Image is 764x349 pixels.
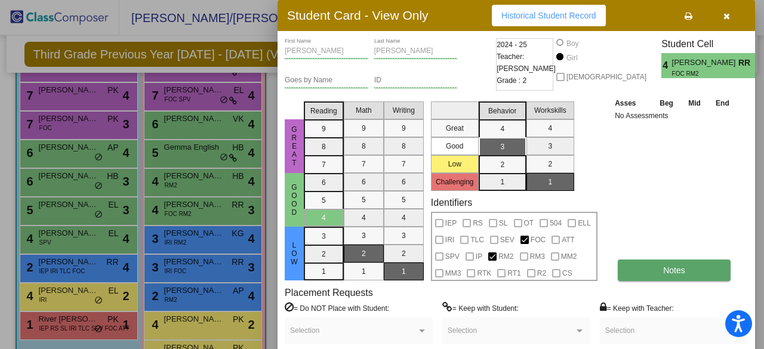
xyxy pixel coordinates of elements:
[562,266,572,280] span: CS
[498,249,513,264] span: RM2
[289,241,300,266] span: Low
[663,265,685,275] span: Notes
[612,110,737,122] td: No Assessments
[499,216,508,230] span: SL
[445,266,461,280] span: MM3
[672,69,730,78] span: FOC RM2
[442,302,519,314] label: = Keep with Student:
[566,38,579,49] div: Boy
[530,249,545,264] span: RM3
[562,233,575,247] span: ATT
[501,11,596,20] span: Historical Student Record
[612,97,652,110] th: Asses
[497,75,526,87] span: Grade : 2
[672,57,738,69] span: [PERSON_NAME]
[566,52,578,63] div: Girl
[578,216,590,230] span: ELL
[500,233,515,247] span: SEV
[566,70,646,84] span: [DEMOGRAPHIC_DATA]
[285,302,389,314] label: = Do NOT Place with Student:
[476,249,482,264] span: IP
[531,233,546,247] span: FOC
[445,216,457,230] span: IEP
[477,266,491,280] span: RTK
[661,58,671,73] span: 4
[497,39,527,51] span: 2024 - 25
[507,266,520,280] span: RT1
[289,183,300,217] span: Good
[708,97,737,110] th: End
[537,266,546,280] span: R2
[285,76,368,85] input: goes by name
[561,249,577,264] span: MM2
[287,8,429,23] h3: Student Card - View Only
[473,216,483,230] span: RS
[738,57,755,69] span: RR
[445,249,460,264] span: SPV
[550,216,562,230] span: 504
[618,260,731,281] button: Notes
[289,125,300,167] span: Great
[285,287,373,298] label: Placement Requests
[445,233,454,247] span: IRI
[431,197,472,208] label: Identifiers
[492,5,606,26] button: Historical Student Record
[497,51,556,75] span: Teacher: [PERSON_NAME]
[652,97,680,110] th: Beg
[600,302,674,314] label: = Keep with Teacher:
[681,97,708,110] th: Mid
[470,233,484,247] span: TLC
[524,216,534,230] span: OT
